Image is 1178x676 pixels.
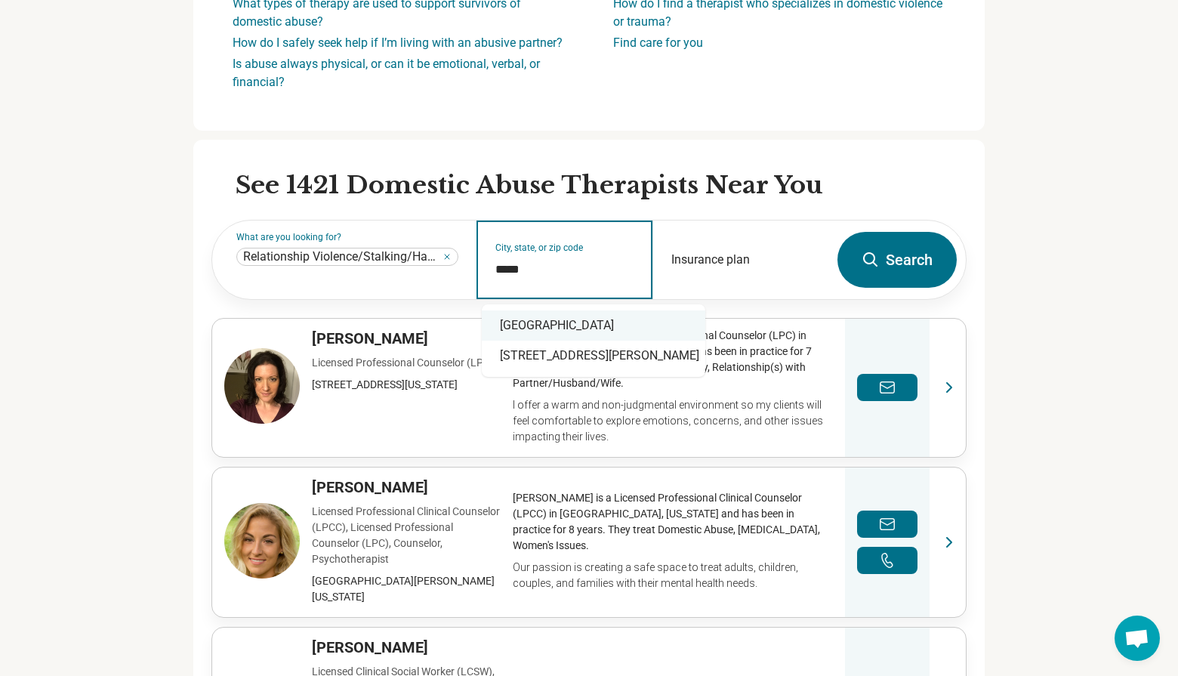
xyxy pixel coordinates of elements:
span: Relationship Violence/Stalking/Harassment [243,249,439,264]
h2: See 1421 Domestic Abuse Therapists Near You [236,170,967,202]
a: Find care for you [613,35,703,50]
label: What are you looking for? [236,233,458,242]
button: Make a phone call [857,547,917,574]
div: [GEOGRAPHIC_DATA] [482,310,705,341]
button: Relationship Violence/Stalking/Harassment [443,252,452,261]
div: Relationship Violence/Stalking/Harassment [236,248,458,266]
button: Send a message [857,511,917,538]
a: Is abuse always physical, or can it be emotional, verbal, or financial? [233,57,540,89]
a: How do I safely seek help if I’m living with an abusive partner? [233,35,563,50]
div: Open chat [1115,616,1160,661]
button: Search [837,232,957,288]
button: Send a message [857,374,917,401]
div: [STREET_ADDRESS][PERSON_NAME] [482,341,705,371]
div: Suggestions [482,304,705,377]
